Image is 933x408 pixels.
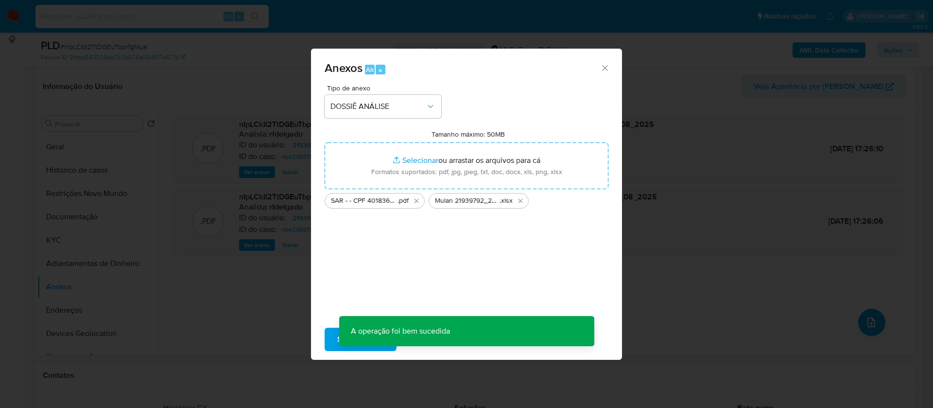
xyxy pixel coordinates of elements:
ul: Arquivos selecionados [325,189,608,209]
span: Subir arquivo [337,329,384,350]
button: Fechar [600,63,609,72]
button: Excluir SAR - - CPF 40183647840 - HENRIQUE DI LUCIA BARTOLO.pdf [411,195,422,207]
button: DOSSIÊ ANÁLISE [325,95,441,118]
span: DOSSIÊ ANÁLISE [330,102,426,111]
span: Cancelar [413,329,445,350]
span: Alt [366,65,374,74]
span: Mulan 21939792_2025_08_22_15_48_46 [435,196,500,206]
button: Subir arquivo [325,328,397,351]
button: Excluir Mulan 21939792_2025_08_22_15_48_46.xlsx [515,195,526,207]
span: .pdf [397,196,409,206]
span: Tipo de anexo [327,85,444,91]
label: Tamanho máximo: 50MB [432,130,505,139]
span: .xlsx [500,196,513,206]
span: SAR - - CPF 40183647840 - [PERSON_NAME][DATE] [331,196,397,206]
p: A operação foi bem sucedida [339,316,462,346]
span: a [379,65,382,74]
span: Anexos [325,59,363,76]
